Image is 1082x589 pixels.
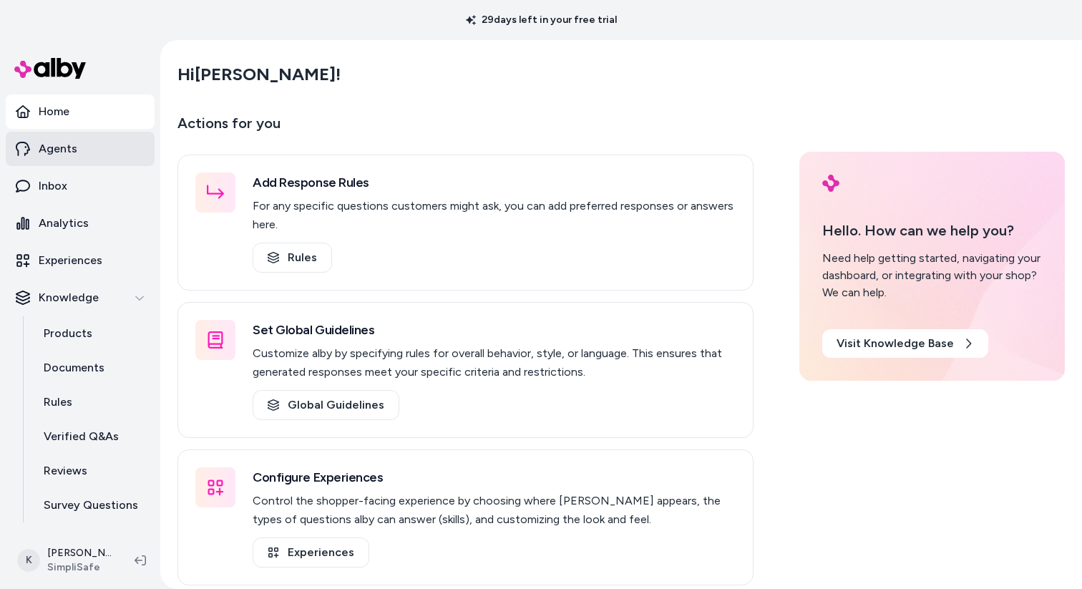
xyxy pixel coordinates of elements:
button: K[PERSON_NAME]SimpliSafe [9,537,123,583]
a: Analytics [6,206,155,240]
p: Analytics [39,215,89,232]
div: Need help getting started, navigating your dashboard, or integrating with your shop? We can help. [822,250,1042,301]
p: Knowledge [39,289,99,306]
p: Products [44,325,92,342]
h3: Set Global Guidelines [253,320,736,340]
p: Documents [44,359,104,376]
p: [PERSON_NAME] [47,546,112,560]
a: Experiences [253,537,369,568]
a: Agents [6,132,155,166]
img: alby Logo [14,58,86,79]
h3: Configure Experiences [253,467,736,487]
p: Agents [39,140,77,157]
span: K [17,549,40,572]
a: Visit Knowledge Base [822,329,988,358]
a: Rules [29,385,155,419]
img: alby Logo [822,175,839,192]
p: 29 days left in your free trial [457,13,625,27]
p: For any specific questions customers might ask, you can add preferred responses or answers here. [253,197,736,234]
p: Reviews [44,462,87,480]
a: Documents [29,351,155,385]
p: Actions for you [177,112,754,146]
p: Customize alby by specifying rules for overall behavior, style, or language. This ensures that ge... [253,344,736,381]
a: Global Guidelines [253,390,399,420]
a: Home [6,94,155,129]
a: Verified Q&As [29,419,155,454]
a: Survey Questions [29,488,155,522]
h2: Hi [PERSON_NAME] ! [177,64,341,85]
a: Experiences [6,243,155,278]
p: Rules [44,394,72,411]
p: Verified Q&As [44,428,119,445]
p: Inbox [39,177,67,195]
button: Knowledge [6,281,155,315]
a: Reviews [29,454,155,488]
a: Rules [253,243,332,273]
p: Home [39,103,69,120]
p: Survey Questions [44,497,138,514]
p: Hello. How can we help you? [822,220,1042,241]
a: Inbox [6,169,155,203]
a: Products [29,316,155,351]
h3: Add Response Rules [253,172,736,193]
span: SimpliSafe [47,560,112,575]
p: Experiences [39,252,102,269]
p: Control the shopper-facing experience by choosing where [PERSON_NAME] appears, the types of quest... [253,492,736,529]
